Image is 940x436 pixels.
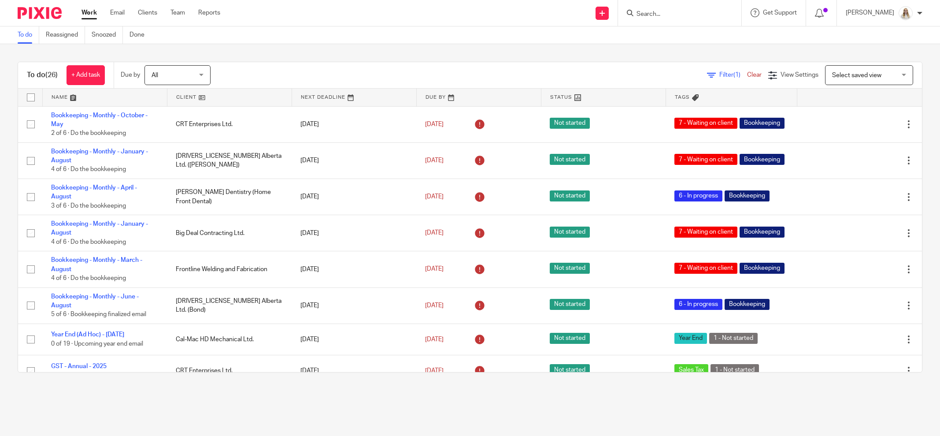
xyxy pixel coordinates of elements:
[674,333,707,344] span: Year End
[425,121,444,127] span: [DATE]
[674,190,722,201] span: 6 - In progress
[292,355,416,387] td: [DATE]
[51,112,148,127] a: Bookkeeping - Monthly - October - May
[733,72,740,78] span: (1)
[167,106,292,142] td: CRT Enterprises Ltd.
[51,130,126,136] span: 2 of 6 · Do the bookkeeping
[550,190,590,201] span: Not started
[92,26,123,44] a: Snoozed
[170,8,185,17] a: Team
[550,364,590,375] span: Not started
[292,287,416,324] td: [DATE]
[18,7,62,19] img: Pixie
[832,72,881,78] span: Select saved view
[550,118,590,129] span: Not started
[740,154,785,165] span: Bookkeeping
[51,363,107,369] a: GST - Annual - 2025
[167,215,292,251] td: Big Deal Contracting Ltd.
[18,26,39,44] a: To do
[292,215,416,251] td: [DATE]
[709,333,758,344] span: 1 - Not started
[674,364,708,375] span: Sales Tax
[550,299,590,310] span: Not started
[636,11,715,19] input: Search
[130,26,151,44] a: Done
[674,263,737,274] span: 7 - Waiting on client
[51,149,148,164] a: Bookkeeping - Monthly - January - August
[899,6,913,20] img: Headshot%2011-2024%20white%20background%20square%202.JPG
[425,194,444,200] span: [DATE]
[550,154,590,165] span: Not started
[846,8,894,17] p: [PERSON_NAME]
[81,8,97,17] a: Work
[51,257,142,272] a: Bookkeeping - Monthly - March - August
[51,311,146,317] span: 5 of 6 · Bookkeeping finalized email
[674,118,737,129] span: 7 - Waiting on client
[747,72,762,78] a: Clear
[550,263,590,274] span: Not started
[110,8,125,17] a: Email
[152,72,158,78] span: All
[167,142,292,179] td: [DRIVERS_LICENSE_NUMBER] Alberta Ltd. ([PERSON_NAME])
[167,287,292,324] td: [DRIVERS_LICENSE_NUMBER] Alberta Ltd. (Bond)
[51,203,126,209] span: 3 of 6 · Do the bookkeeping
[425,368,444,374] span: [DATE]
[51,185,137,200] a: Bookkeeping - Monthly - April - August
[67,65,105,85] a: + Add task
[292,251,416,287] td: [DATE]
[45,71,58,78] span: (26)
[550,333,590,344] span: Not started
[292,142,416,179] td: [DATE]
[674,299,722,310] span: 6 - In progress
[121,71,140,79] p: Due by
[781,72,818,78] span: View Settings
[167,324,292,355] td: Cal-Mac HD Mechanical Ltd.
[425,266,444,272] span: [DATE]
[167,355,292,387] td: CRT Enterprises Ltd.
[51,294,139,309] a: Bookkeeping - Monthly - June -August
[51,341,143,347] span: 0 of 19 · Upcoming year end email
[138,8,157,17] a: Clients
[725,299,770,310] span: Bookkeeping
[46,26,85,44] a: Reassigned
[719,72,747,78] span: Filter
[725,190,770,201] span: Bookkeeping
[425,230,444,236] span: [DATE]
[674,227,737,238] span: 7 - Waiting on client
[51,239,126,245] span: 4 of 6 · Do the bookkeeping
[167,179,292,215] td: [PERSON_NAME] Dentistry (Home Front Dental)
[425,302,444,309] span: [DATE]
[167,251,292,287] td: Frontline Welding and Fabrication
[550,227,590,238] span: Not started
[51,275,126,281] span: 4 of 6 · Do the bookkeeping
[763,10,797,16] span: Get Support
[740,118,785,129] span: Bookkeeping
[51,221,148,236] a: Bookkeeping - Monthly - January - August
[51,167,126,173] span: 4 of 6 · Do the bookkeeping
[292,179,416,215] td: [DATE]
[740,263,785,274] span: Bookkeeping
[198,8,220,17] a: Reports
[675,95,690,100] span: Tags
[425,336,444,343] span: [DATE]
[292,324,416,355] td: [DATE]
[27,71,58,80] h1: To do
[425,157,444,164] span: [DATE]
[740,227,785,238] span: Bookkeeping
[711,364,759,375] span: 1 - Not started
[51,332,124,338] a: Year End (Ad Hoc) - [DATE]
[292,106,416,142] td: [DATE]
[674,154,737,165] span: 7 - Waiting on client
